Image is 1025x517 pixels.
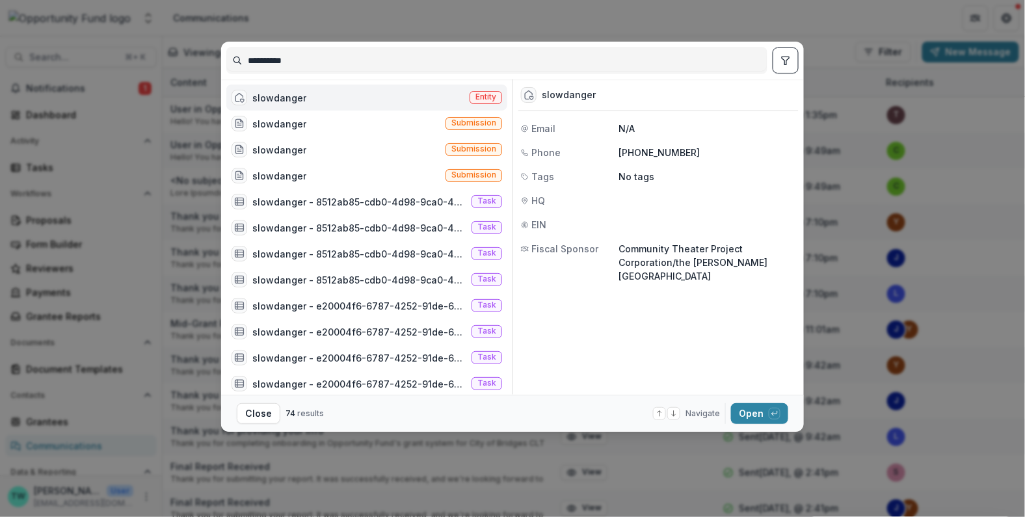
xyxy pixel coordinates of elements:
[477,222,496,232] span: Task
[252,221,466,235] div: slowdanger - 8512ab85-cdb0-4d98-9ca0-45b1f185a931 - Final Report
[477,352,496,362] span: Task
[252,169,306,183] div: slowdanger
[773,47,799,73] button: toggle filters
[531,218,546,232] span: EIN
[531,170,554,183] span: Tags
[619,146,796,159] p: [PHONE_NUMBER]
[252,299,466,313] div: slowdanger - e20004f6-6787-4252-91de-6940aa349906 - Final Report
[252,195,466,209] div: slowdanger - 8512ab85-cdb0-4d98-9ca0-45b1f185a931 - Final Report
[686,408,720,419] span: Navigate
[252,273,466,287] div: slowdanger - 8512ab85-cdb0-4d98-9ca0-45b1f185a931 - Final Report
[451,118,496,127] span: Submission
[252,117,306,131] div: slowdanger
[477,300,496,310] span: Task
[286,408,295,418] span: 74
[475,92,496,101] span: Entity
[477,326,496,336] span: Task
[237,403,280,424] button: Close
[451,170,496,179] span: Submission
[619,170,654,183] p: No tags
[531,146,561,159] span: Phone
[252,377,466,391] div: slowdanger - e20004f6-6787-4252-91de-6940aa349906 - Final Report
[297,408,324,418] span: results
[531,242,598,256] span: Fiscal Sponsor
[531,194,545,207] span: HQ
[477,378,496,388] span: Task
[542,90,596,101] div: slowdanger
[477,248,496,258] span: Task
[531,122,555,135] span: Email
[451,144,496,153] span: Submission
[252,325,466,339] div: slowdanger - e20004f6-6787-4252-91de-6940aa349906 - Final Report
[252,351,466,365] div: slowdanger - e20004f6-6787-4252-91de-6940aa349906 - Final Report
[477,274,496,284] span: Task
[252,143,306,157] div: slowdanger
[619,122,796,135] p: N/A
[252,91,306,105] div: slowdanger
[619,242,796,283] p: Community Theater Project Corporation/the [PERSON_NAME][GEOGRAPHIC_DATA]
[252,247,466,261] div: slowdanger - 8512ab85-cdb0-4d98-9ca0-45b1f185a931 - Final Report
[477,196,496,205] span: Task
[731,403,788,424] button: Open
